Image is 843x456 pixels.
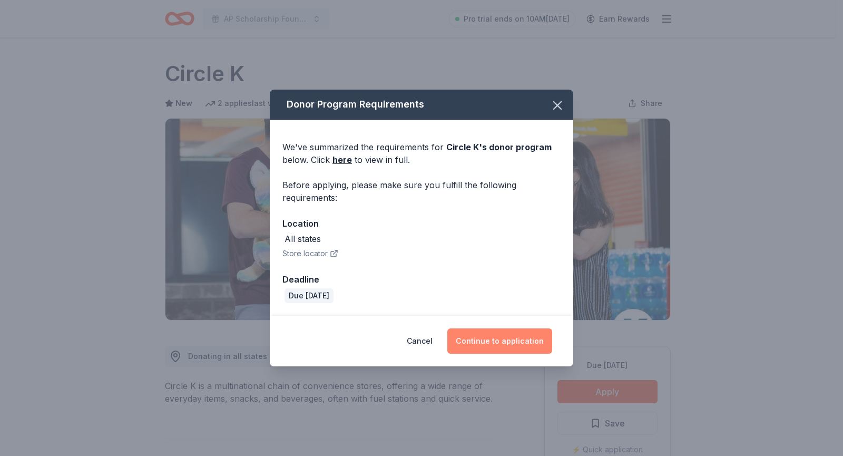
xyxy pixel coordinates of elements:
[446,142,552,152] span: Circle K 's donor program
[407,328,433,354] button: Cancel
[285,232,321,245] div: All states
[282,179,561,204] div: Before applying, please make sure you fulfill the following requirements:
[270,90,573,120] div: Donor Program Requirements
[282,217,561,230] div: Location
[282,273,561,286] div: Deadline
[282,247,338,260] button: Store locator
[285,288,334,303] div: Due [DATE]
[447,328,552,354] button: Continue to application
[282,141,561,166] div: We've summarized the requirements for below. Click to view in full.
[332,153,352,166] a: here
